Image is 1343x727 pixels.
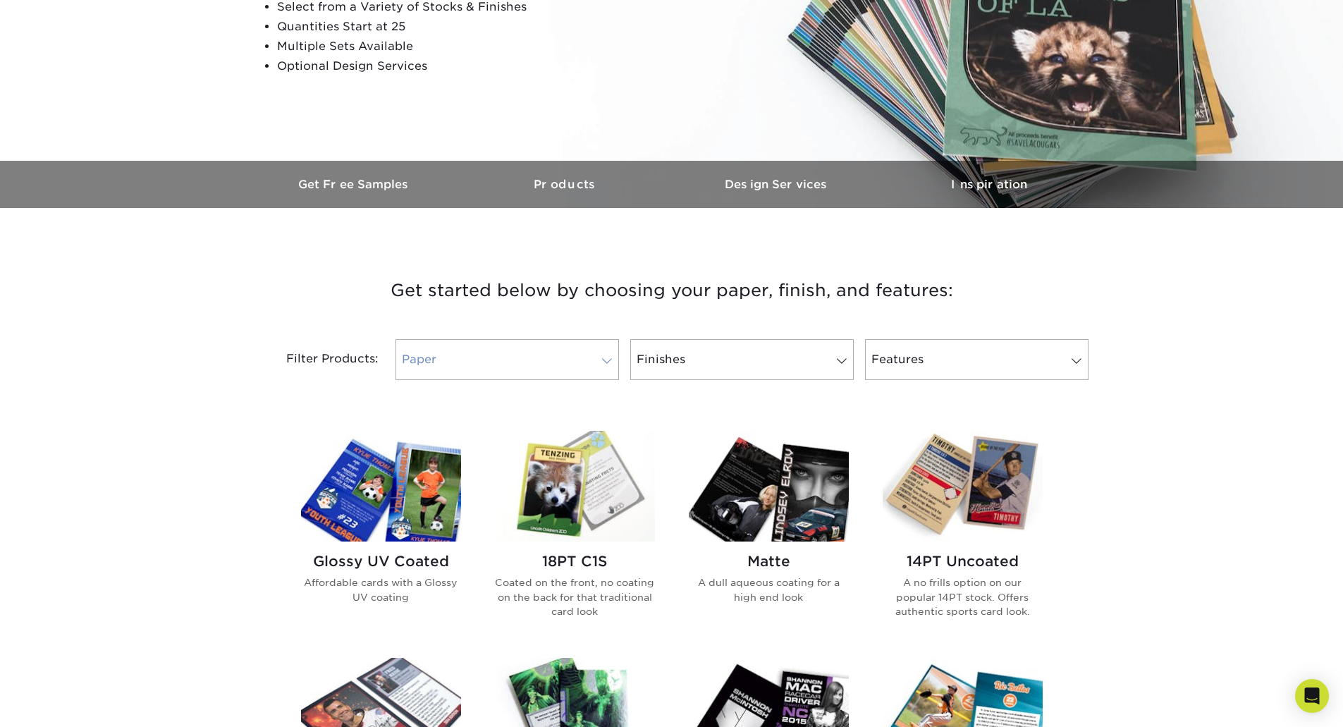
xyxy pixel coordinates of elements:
[249,161,460,208] a: Get Free Samples
[689,553,849,570] h2: Matte
[460,178,672,191] h3: Products
[689,575,849,604] p: A dull aqueous coating for a high end look
[495,431,655,641] a: 18PT C1S Trading Cards 18PT C1S Coated on the front, no coating on the back for that traditional ...
[630,339,854,380] a: Finishes
[301,431,461,641] a: Glossy UV Coated Trading Cards Glossy UV Coated Affordable cards with a Glossy UV coating
[883,178,1095,191] h3: Inspiration
[277,37,618,56] li: Multiple Sets Available
[495,553,655,570] h2: 18PT C1S
[301,553,461,570] h2: Glossy UV Coated
[460,161,672,208] a: Products
[883,431,1043,641] a: 14PT Uncoated Trading Cards 14PT Uncoated A no frills option on our popular 14PT stock. Offers au...
[249,339,390,380] div: Filter Products:
[277,17,618,37] li: Quantities Start at 25
[883,553,1043,570] h2: 14PT Uncoated
[672,178,883,191] h3: Design Services
[883,161,1095,208] a: Inspiration
[301,575,461,604] p: Affordable cards with a Glossy UV coating
[249,178,460,191] h3: Get Free Samples
[689,431,849,641] a: Matte Trading Cards Matte A dull aqueous coating for a high end look
[689,431,849,542] img: Matte Trading Cards
[883,575,1043,618] p: A no frills option on our popular 14PT stock. Offers authentic sports card look.
[495,575,655,618] p: Coated on the front, no coating on the back for that traditional card look
[395,339,619,380] a: Paper
[301,431,461,542] img: Glossy UV Coated Trading Cards
[672,161,883,208] a: Design Services
[865,339,1088,380] a: Features
[883,431,1043,542] img: 14PT Uncoated Trading Cards
[259,259,1084,322] h3: Get started below by choosing your paper, finish, and features:
[495,431,655,542] img: 18PT C1S Trading Cards
[277,56,618,76] li: Optional Design Services
[1295,679,1329,713] div: Open Intercom Messenger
